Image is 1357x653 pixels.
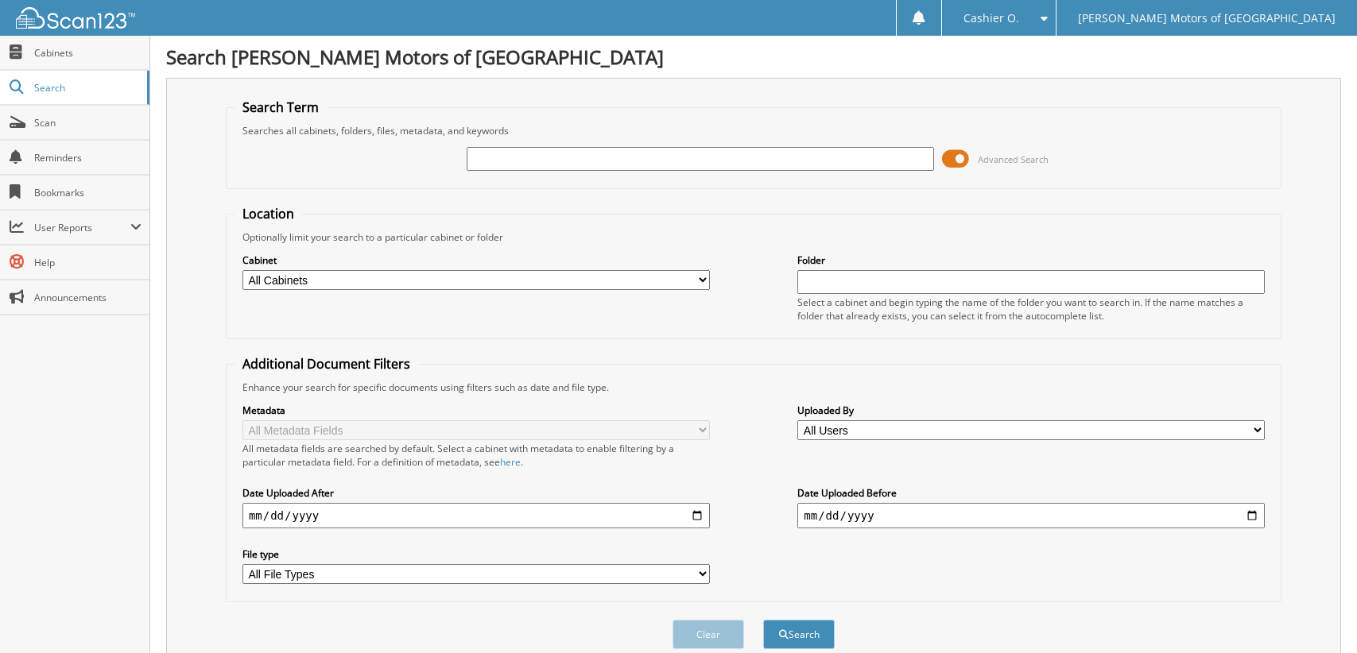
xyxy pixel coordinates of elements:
div: Enhance your search for specific documents using filters such as date and file type. [235,381,1273,394]
label: Date Uploaded After [242,486,710,500]
label: Uploaded By [797,404,1265,417]
button: Search [763,620,835,649]
label: Date Uploaded Before [797,486,1265,500]
label: Metadata [242,404,710,417]
legend: Additional Document Filters [235,355,418,373]
div: All metadata fields are searched by default. Select a cabinet with metadata to enable filtering b... [242,442,710,469]
div: Optionally limit your search to a particular cabinet or folder [235,230,1273,244]
span: Announcements [34,291,142,304]
div: Select a cabinet and begin typing the name of the folder you want to search in. If the name match... [797,296,1265,323]
input: end [797,503,1265,528]
span: Scan [34,116,142,129]
img: scan123-logo-white.svg [16,7,135,29]
label: File type [242,547,710,561]
a: here [500,455,521,469]
h1: Search [PERSON_NAME] Motors of [GEOGRAPHIC_DATA] [166,44,1341,70]
label: Folder [797,253,1265,267]
button: Clear [673,620,744,649]
span: Reminders [34,151,142,164]
span: Search [34,81,139,95]
span: Help [34,256,142,269]
span: User Reports [34,221,130,234]
div: Searches all cabinets, folders, files, metadata, and keywords [235,124,1273,137]
input: start [242,503,710,528]
legend: Search Term [235,99,327,116]
span: [PERSON_NAME] Motors of [GEOGRAPHIC_DATA] [1078,14,1336,23]
span: Cabinets [34,46,142,60]
label: Cabinet [242,253,710,267]
span: Bookmarks [34,186,142,199]
span: Cashier O. [963,14,1019,23]
span: Advanced Search [978,153,1049,165]
legend: Location [235,205,302,222]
